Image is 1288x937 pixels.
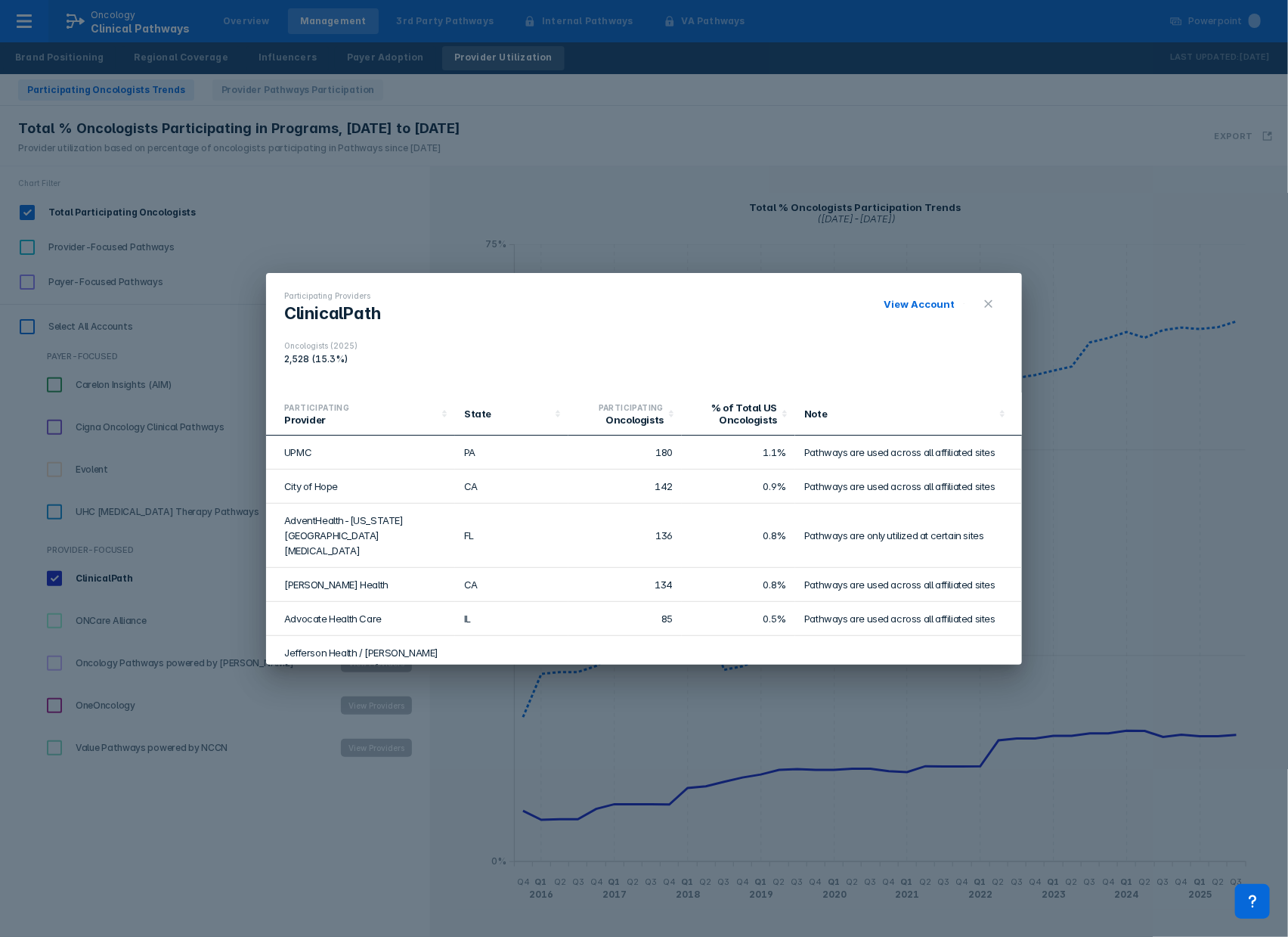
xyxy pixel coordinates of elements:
td: PA [455,636,568,700]
td: AdventHealth-[US_STATE][GEOGRAPHIC_DATA][MEDICAL_DATA] [266,504,455,568]
td: 0.8% [682,504,795,568]
td: 134 [568,568,682,602]
div: State [464,408,550,420]
td: 142 [568,470,682,504]
div: Participating [577,402,664,414]
td: [PERSON_NAME] Health [266,568,455,602]
td: CA [455,470,568,504]
td: 0.9% [682,470,795,504]
td: 85 [568,602,682,636]
td: Pathways are used across all affiliated sites [795,636,1022,700]
h1: ClinicalPath [284,303,381,323]
td: UPMC [266,436,455,470]
td: City of Hope [266,470,455,504]
div: % of Total US Oncologists [691,402,777,426]
td: Pathways are used across all affiliated sites [795,568,1022,602]
div: Participating Providers [284,291,381,300]
td: CA [455,568,568,602]
td: PA [455,436,568,470]
td: Pathways are only utilized at certain sites [795,504,1022,568]
td: Pathways are used across all affiliated sites [795,602,1022,636]
td: 1.1% [682,436,795,470]
td: 136 [568,504,682,568]
div: Oncologists [577,414,664,426]
td: Advocate Health Care [266,602,455,636]
td: IL [455,602,568,636]
td: 0.5% [682,602,795,636]
td: Jefferson Health / [PERSON_NAME][GEOGRAPHIC_DATA][MEDICAL_DATA] [266,636,455,700]
div: Participating [284,402,437,414]
div: Contact Support [1235,884,1270,919]
td: Pathways are used across all affiliated sites [795,436,1022,470]
div: Oncologists (2025) [284,341,358,350]
td: 0.5% [682,636,795,700]
div: Provider [284,414,437,426]
td: 180 [568,436,682,470]
td: 82 [568,636,682,700]
td: 0.8% [682,568,795,602]
td: Pathways are used across all affiliated sites [795,470,1022,504]
div: Note [804,408,995,420]
div: 2,528 (15.3%) [284,353,358,365]
a: View Account [884,298,955,310]
td: FL [455,504,568,568]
